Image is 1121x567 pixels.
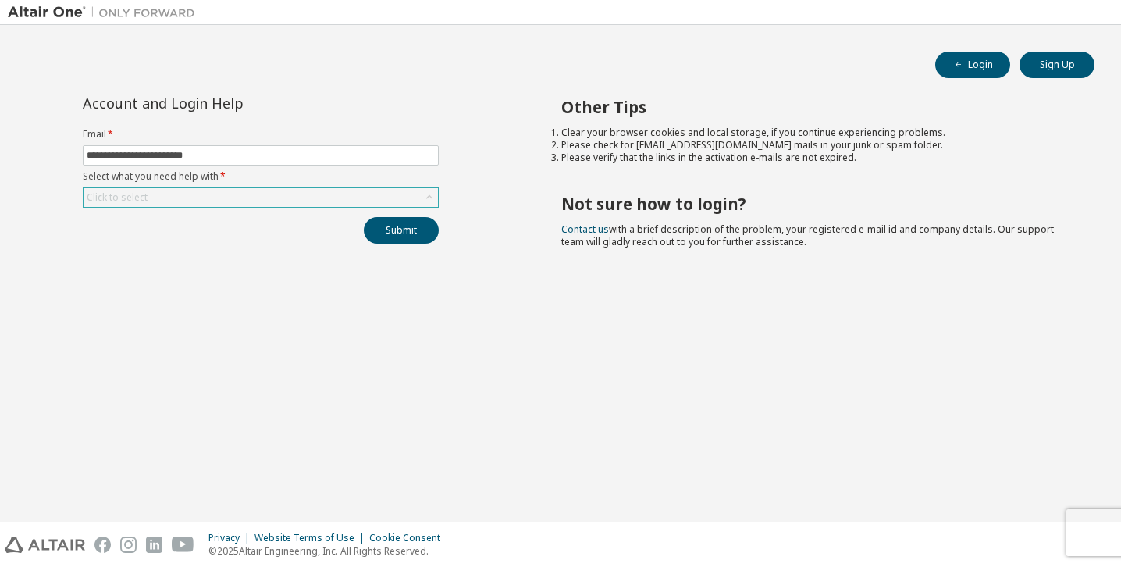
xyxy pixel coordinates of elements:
[208,532,254,544] div: Privacy
[561,127,1067,139] li: Clear your browser cookies and local storage, if you continue experiencing problems.
[208,544,450,558] p: © 2025 Altair Engineering, Inc. All Rights Reserved.
[172,537,194,553] img: youtube.svg
[369,532,450,544] div: Cookie Consent
[254,532,369,544] div: Website Terms of Use
[561,139,1067,152] li: Please check for [EMAIL_ADDRESS][DOMAIN_NAME] mails in your junk or spam folder.
[87,191,148,204] div: Click to select
[5,537,85,553] img: altair_logo.svg
[146,537,162,553] img: linkedin.svg
[83,170,439,183] label: Select what you need help with
[120,537,137,553] img: instagram.svg
[83,97,368,109] div: Account and Login Help
[561,223,1054,248] span: with a brief description of the problem, your registered e-mail id and company details. Our suppo...
[94,537,111,553] img: facebook.svg
[561,152,1067,164] li: Please verify that the links in the activation e-mails are not expired.
[561,194,1067,214] h2: Not sure how to login?
[561,223,609,236] a: Contact us
[1020,52,1094,78] button: Sign Up
[364,217,439,244] button: Submit
[8,5,203,20] img: Altair One
[561,97,1067,117] h2: Other Tips
[935,52,1010,78] button: Login
[83,128,439,141] label: Email
[84,188,438,207] div: Click to select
